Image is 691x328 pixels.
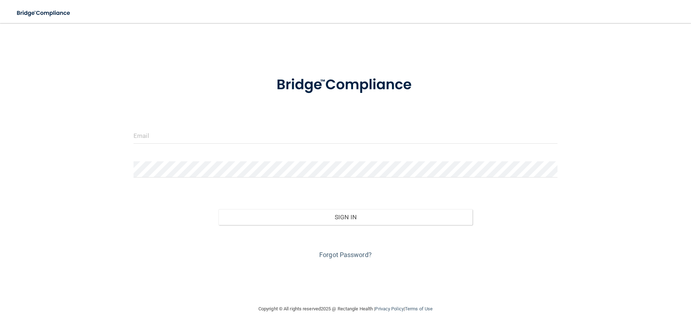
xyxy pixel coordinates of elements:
[319,251,372,259] a: Forgot Password?
[262,66,429,104] img: bridge_compliance_login_screen.278c3ca4.svg
[214,297,477,320] div: Copyright © All rights reserved 2025 @ Rectangle Health | |
[134,127,557,144] input: Email
[11,6,77,21] img: bridge_compliance_login_screen.278c3ca4.svg
[218,209,473,225] button: Sign In
[405,306,433,311] a: Terms of Use
[375,306,403,311] a: Privacy Policy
